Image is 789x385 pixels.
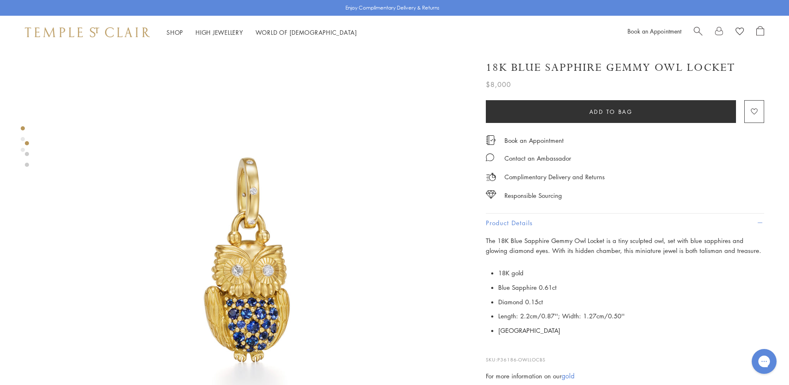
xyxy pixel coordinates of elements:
button: Product Details [486,214,764,232]
span: Add to bag [589,107,633,116]
img: icon_appointment.svg [486,135,496,145]
img: Temple St. Clair [25,27,150,37]
li: [GEOGRAPHIC_DATA] [498,323,764,338]
div: Contact an Ambassador [504,153,571,164]
a: World of [DEMOGRAPHIC_DATA]World of [DEMOGRAPHIC_DATA] [256,28,357,36]
li: Length: 2.2cm/0.87''; Width: 1.27cm/0.50'' [498,309,764,323]
a: Book an Appointment [504,136,564,145]
p: Complimentary Delivery and Returns [504,172,605,182]
button: Add to bag [486,100,736,123]
p: SKU: [486,348,764,363]
li: Diamond 0.15ct [498,295,764,309]
a: Book an Appointment [627,27,681,35]
a: ShopShop [166,28,183,36]
div: Product gallery navigation [21,124,25,159]
span: P36186-OWLLOCBS [497,356,545,363]
img: icon_sourcing.svg [486,190,496,199]
h1: 18K Blue Sapphire Gemmy Owl Locket [486,60,735,75]
div: For more information on our [486,371,764,381]
a: gold [562,371,574,380]
iframe: Gorgias live chat messenger [748,346,781,377]
span: $8,000 [486,79,511,90]
a: Search [694,26,702,38]
img: MessageIcon-01_2.svg [486,153,494,161]
li: Blue Sapphire 0.61ct [498,280,764,295]
span: The 18K Blue Sapphire Gemmy Owl Locket is a tiny sculpted owl, set with blue sapphires and glowin... [486,236,761,255]
img: icon_delivery.svg [486,172,496,182]
a: Open Shopping Bag [756,26,764,38]
div: Responsible Sourcing [504,190,562,201]
nav: Main navigation [166,27,357,38]
p: Enjoy Complimentary Delivery & Returns [345,4,439,12]
li: 18K gold [498,266,764,280]
a: High JewelleryHigh Jewellery [195,28,243,36]
a: View Wishlist [736,26,744,38]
